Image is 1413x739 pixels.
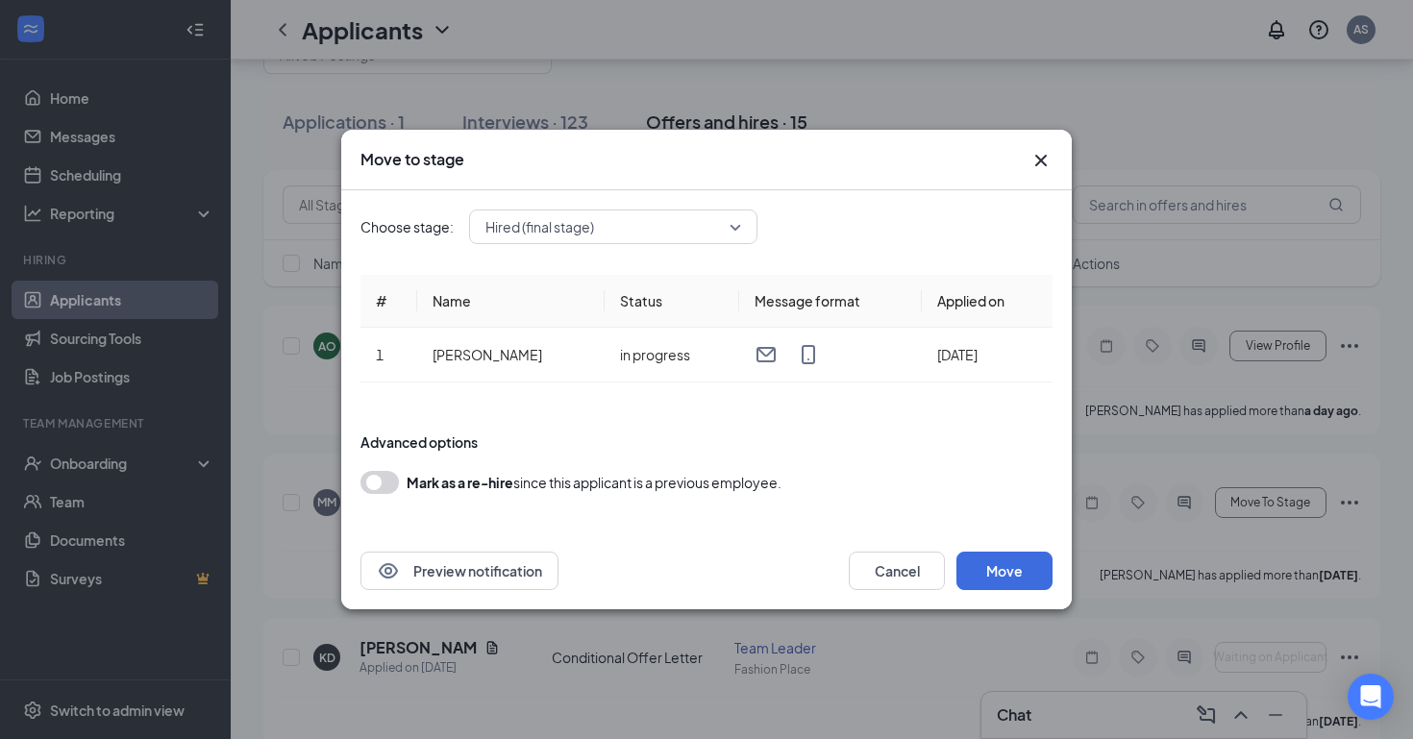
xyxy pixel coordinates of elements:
span: Choose stage: [360,216,454,237]
svg: MobileSms [797,343,820,366]
td: in progress [605,328,739,382]
button: Move [956,552,1053,590]
div: Advanced options [360,432,1053,452]
b: Mark as a re-hire [407,474,513,491]
th: # [360,275,417,328]
svg: Cross [1029,149,1053,172]
div: since this applicant is a previous employee. [407,471,781,494]
h3: Move to stage [360,149,464,170]
svg: Eye [377,559,400,582]
button: Close [1029,149,1053,172]
button: EyePreview notification [360,552,558,590]
th: Name [417,275,605,328]
th: Status [605,275,739,328]
svg: Email [755,343,778,366]
span: Hired (final stage) [485,212,594,241]
th: Message format [739,275,922,328]
span: 1 [376,346,384,363]
td: [PERSON_NAME] [417,328,605,382]
div: Open Intercom Messenger [1348,674,1394,720]
td: [DATE] [922,328,1053,382]
button: Cancel [849,552,945,590]
th: Applied on [922,275,1053,328]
